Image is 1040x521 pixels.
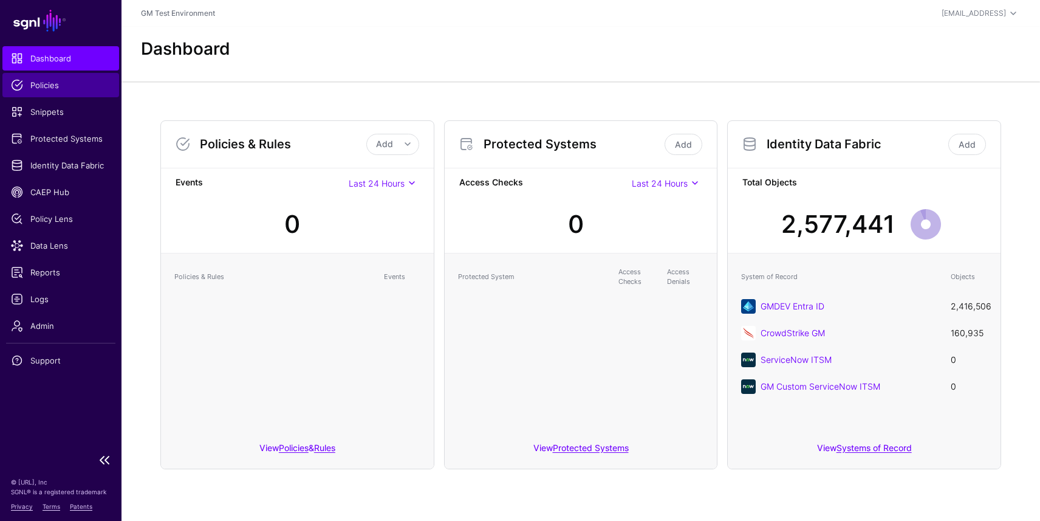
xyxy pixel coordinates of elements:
[168,261,378,293] th: Policies & Rules
[459,176,632,191] strong: Access Checks
[2,287,119,311] a: Logs
[948,134,986,155] a: Add
[945,347,993,373] td: 0
[11,159,111,171] span: Identity Data Fabric
[349,178,405,188] span: Last 24 Hours
[741,326,756,340] img: svg+xml;base64,PHN2ZyB3aWR0aD0iNjQiIGhlaWdodD0iNjQiIHZpZXdCb3g9IjAgMCA2NCA2NCIgZmlsbD0ibm9uZSIgeG...
[942,8,1006,19] div: [EMAIL_ADDRESS]
[735,261,945,293] th: System of Record
[284,206,300,243] div: 0
[945,320,993,347] td: 160,935
[2,314,119,338] a: Admin
[553,443,629,453] a: Protected Systems
[741,299,756,314] img: svg+xml;base64,PHN2ZyB3aWR0aD0iNjQiIGhlaWdodD0iNjQiIHZpZXdCb3g9IjAgMCA2NCA2NCIgZmlsbD0ibm9uZSIgeG...
[11,293,111,305] span: Logs
[761,328,825,338] a: CrowdStrike GM
[741,379,756,394] img: svg+xml;base64,PHN2ZyB3aWR0aD0iNjQiIGhlaWdodD0iNjQiIHZpZXdCb3g9IjAgMCA2NCA2NCIgZmlsbD0ibm9uZSIgeG...
[836,443,912,453] a: Systems of Record
[376,139,393,149] span: Add
[11,354,111,367] span: Support
[761,381,880,392] a: GM Custom ServiceNow ITSM
[11,487,111,497] p: SGNL® is a registered trademark
[2,180,119,204] a: CAEP Hub
[568,206,584,243] div: 0
[70,503,92,510] a: Patents
[452,261,613,293] th: Protected System
[665,134,702,155] a: Add
[612,261,661,293] th: Access Checks
[11,106,111,118] span: Snippets
[945,261,993,293] th: Objects
[2,46,119,71] a: Dashboard
[2,73,119,97] a: Policies
[945,373,993,400] td: 0
[484,137,663,151] h3: Protected Systems
[11,240,111,252] span: Data Lens
[11,52,111,64] span: Dashboard
[378,261,426,293] th: Events
[2,233,119,258] a: Data Lens
[742,176,986,191] strong: Total Objects
[11,186,111,198] span: CAEP Hub
[200,137,366,151] h3: Policies & Rules
[2,260,119,285] a: Reports
[279,443,309,453] a: Policies
[2,126,119,151] a: Protected Systems
[2,207,119,231] a: Policy Lens
[11,503,33,510] a: Privacy
[141,39,230,60] h2: Dashboard
[632,178,688,188] span: Last 24 Hours
[781,206,895,243] div: 2,577,441
[728,434,1001,469] div: View
[945,293,993,320] td: 2,416,506
[2,100,119,124] a: Snippets
[176,176,349,191] strong: Events
[445,434,717,469] div: View
[43,503,60,510] a: Terms
[161,434,434,469] div: View &
[661,261,710,293] th: Access Denials
[2,153,119,178] a: Identity Data Fabric
[11,477,111,487] p: © [URL], Inc
[761,354,832,365] a: ServiceNow ITSM
[141,9,215,18] a: GM Test Environment
[11,133,111,145] span: Protected Systems
[11,213,111,225] span: Policy Lens
[11,79,111,91] span: Policies
[11,266,111,278] span: Reports
[11,320,111,332] span: Admin
[741,353,756,367] img: svg+xml;base64,PHN2ZyB3aWR0aD0iNjQiIGhlaWdodD0iNjQiIHZpZXdCb3g9IjAgMCA2NCA2NCIgZmlsbD0ibm9uZSIgeG...
[761,301,824,311] a: GMDEV Entra ID
[767,137,946,151] h3: Identity Data Fabric
[7,7,114,34] a: SGNL
[314,443,335,453] a: Rules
